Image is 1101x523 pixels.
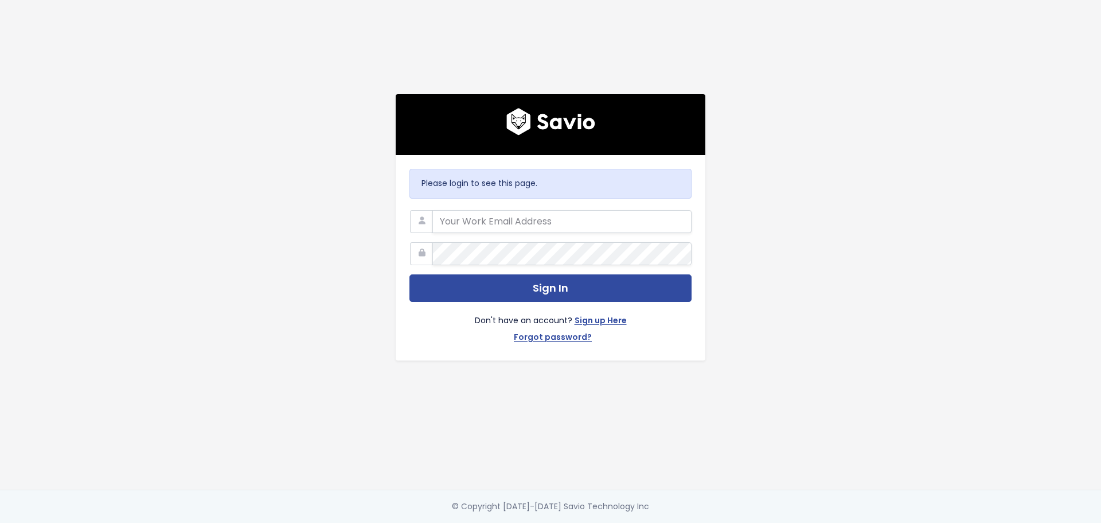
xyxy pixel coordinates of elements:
a: Forgot password? [514,330,592,347]
button: Sign In [409,274,692,303]
input: Your Work Email Address [432,210,692,233]
div: Don't have an account? [409,302,692,347]
div: © Copyright [DATE]-[DATE] Savio Technology Inc [452,499,649,514]
a: Sign up Here [575,313,627,330]
p: Please login to see this page. [421,176,680,191]
img: logo600x187.a314fd40982d.png [506,108,595,135]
